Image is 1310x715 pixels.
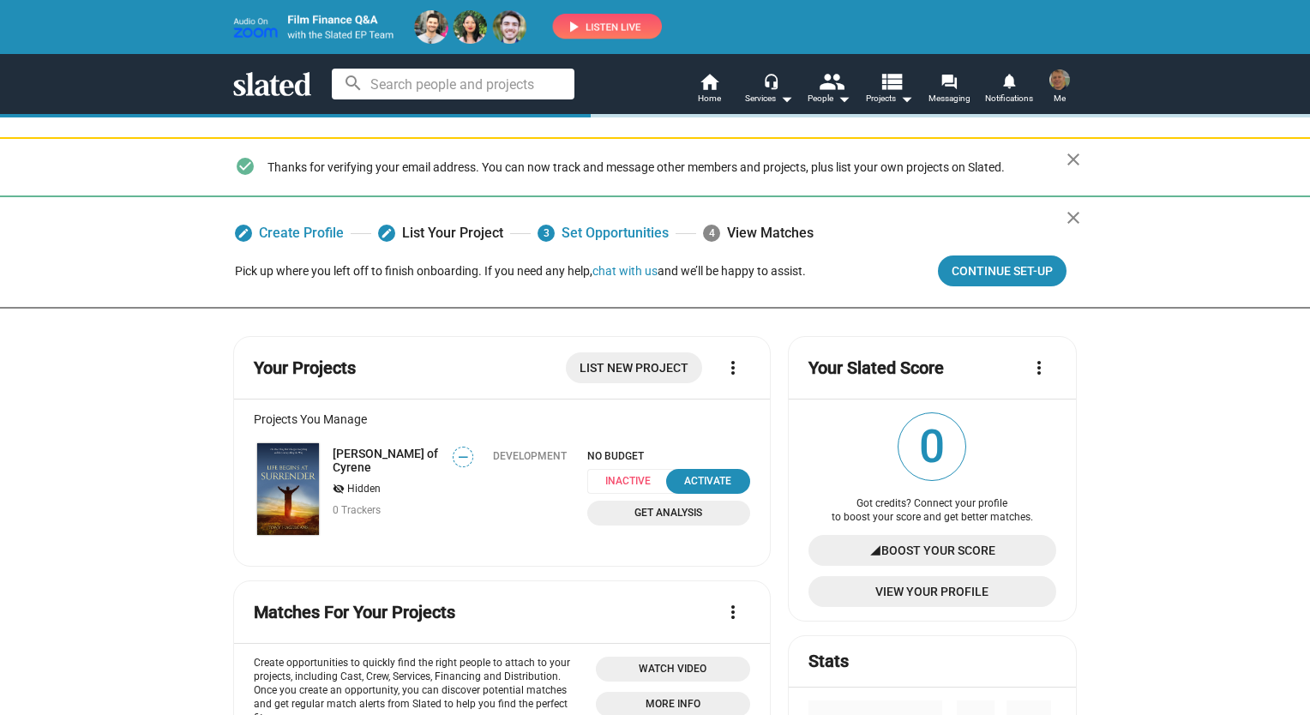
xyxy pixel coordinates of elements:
img: Tony Hagelgans [1049,69,1070,90]
span: Notifications [985,88,1033,109]
mat-icon: more_vert [723,602,743,622]
span: 4 [703,225,720,242]
a: 3Set Opportunities [538,218,669,249]
mat-icon: notifications [1001,73,1017,89]
span: — [454,449,472,466]
a: View Your Profile [808,576,1056,607]
div: Pick up where you left off to finish onboarding. If you need any help, and we’ll be happy to assist. [235,263,806,279]
span: Get Analysis [598,504,740,522]
span: View Your Profile [822,576,1043,607]
span: Home [698,88,721,109]
div: View Matches [703,218,814,249]
span: More Info [606,695,740,713]
span: NO BUDGET [587,450,750,462]
mat-card-title: Your Slated Score [808,357,944,380]
mat-icon: forum [940,74,957,90]
a: List Your Project [378,218,503,249]
span: Watch Video [606,660,740,678]
button: Activate [666,469,750,494]
mat-card-title: Your Projects [254,357,356,380]
button: Open 'Opportunities Intro Video' dialog [596,657,750,682]
span: 0 Trackers [333,504,381,516]
div: Services [745,88,793,109]
mat-icon: more_vert [723,357,743,378]
a: Home [679,71,739,109]
mat-card-title: Matches For Your Projects [254,601,455,624]
div: Projects You Manage [254,412,750,426]
img: promo-live-zoom-ep-team4.png [233,10,662,44]
button: chat with us [592,264,658,278]
mat-icon: more_vert [1029,357,1049,378]
mat-icon: headset_mic [763,73,778,88]
mat-icon: edit [237,227,249,239]
span: Hidden [347,483,381,496]
mat-icon: people [819,69,844,93]
span: List New Project [580,352,688,383]
div: Got credits? Connect your profile to boost your score and get better matches. [808,497,1056,525]
a: Boost Your Score [808,535,1056,566]
span: Inactive [587,469,679,494]
span: Continue Set-up [952,255,1053,286]
img: Simon of Cyrene [257,443,319,535]
mat-icon: arrow_drop_down [776,88,796,109]
mat-icon: close [1063,207,1084,228]
a: Get Analysis [587,501,750,526]
div: People [808,88,850,109]
button: Tony HagelgansMe [1039,66,1080,111]
a: Messaging [919,71,979,109]
mat-icon: check_circle [235,156,255,177]
mat-icon: view_list [879,69,904,93]
button: Services [739,71,799,109]
mat-icon: signal_cellular_4_bar [869,535,881,566]
button: Continue Set-up [938,255,1067,286]
a: Simon of Cyrene [254,440,322,538]
div: Activate [676,472,740,490]
button: People [799,71,859,109]
span: Boost Your Score [881,535,995,566]
a: [PERSON_NAME] of Cyrene [333,447,442,474]
div: Development [493,450,567,462]
div: Thanks for verifying your email address. You can now track and message other members and projects... [267,156,1067,179]
mat-card-title: Stats [808,650,849,673]
span: 0 [898,413,965,480]
span: Projects [866,88,913,109]
mat-icon: visibility_off [333,481,345,497]
mat-icon: close [1063,149,1084,170]
button: Projects [859,71,919,109]
mat-icon: arrow_drop_down [896,88,916,109]
input: Search people and projects [332,69,574,99]
a: Notifications [979,71,1039,109]
mat-icon: edit [381,227,393,239]
a: List New Project [566,352,702,383]
mat-icon: arrow_drop_down [833,88,854,109]
mat-icon: home [699,71,719,92]
span: Messaging [928,88,970,109]
span: Me [1054,88,1066,109]
span: 3 [538,225,555,242]
a: Create Profile [235,218,344,249]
